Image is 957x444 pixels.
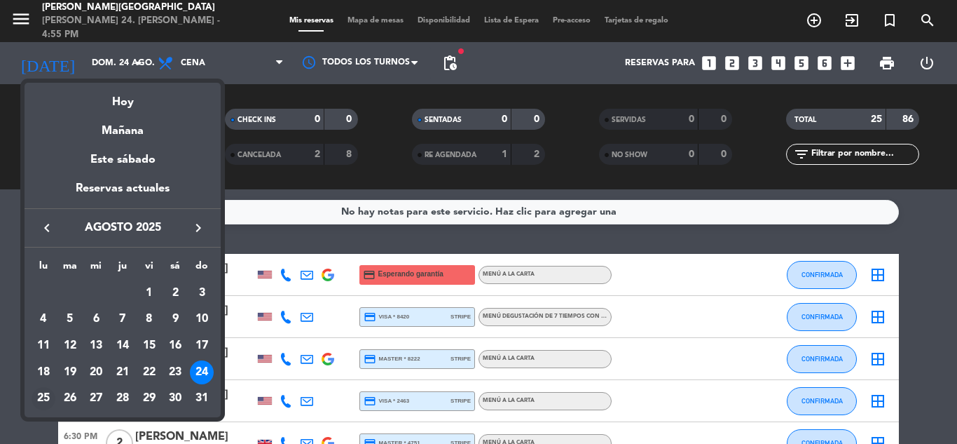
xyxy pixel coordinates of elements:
[58,361,82,384] div: 19
[84,307,108,331] div: 6
[136,307,163,333] td: 8 de agosto de 2025
[109,359,136,386] td: 21 de agosto de 2025
[30,307,57,333] td: 4 de agosto de 2025
[83,386,109,412] td: 27 de agosto de 2025
[163,361,187,384] div: 23
[83,359,109,386] td: 20 de agosto de 2025
[163,307,189,333] td: 9 de agosto de 2025
[188,386,215,412] td: 31 de agosto de 2025
[137,307,161,331] div: 8
[163,359,189,386] td: 23 de agosto de 2025
[137,361,161,384] div: 22
[163,387,187,411] div: 30
[57,386,83,412] td: 26 de agosto de 2025
[57,359,83,386] td: 19 de agosto de 2025
[190,361,214,384] div: 24
[84,334,108,358] div: 13
[163,258,189,280] th: sábado
[32,334,55,358] div: 11
[190,307,214,331] div: 10
[136,359,163,386] td: 22 de agosto de 2025
[30,332,57,359] td: 11 de agosto de 2025
[136,280,163,307] td: 1 de agosto de 2025
[188,332,215,359] td: 17 de agosto de 2025
[25,83,221,112] div: Hoy
[109,307,136,333] td: 7 de agosto de 2025
[109,258,136,280] th: jueves
[188,359,215,386] td: 24 de agosto de 2025
[34,219,60,237] button: keyboard_arrow_left
[163,386,189,412] td: 30 de agosto de 2025
[58,387,82,411] div: 26
[136,386,163,412] td: 29 de agosto de 2025
[163,332,189,359] td: 16 de agosto de 2025
[163,334,187,358] div: 16
[57,258,83,280] th: martes
[84,361,108,384] div: 20
[163,280,189,307] td: 2 de agosto de 2025
[30,386,57,412] td: 25 de agosto de 2025
[137,387,161,411] div: 29
[111,334,135,358] div: 14
[188,258,215,280] th: domingo
[136,258,163,280] th: viernes
[83,332,109,359] td: 13 de agosto de 2025
[109,386,136,412] td: 28 de agosto de 2025
[137,334,161,358] div: 15
[190,334,214,358] div: 17
[186,219,211,237] button: keyboard_arrow_right
[83,307,109,333] td: 6 de agosto de 2025
[32,387,55,411] div: 25
[32,361,55,384] div: 18
[188,280,215,307] td: 3 de agosto de 2025
[163,281,187,305] div: 2
[190,220,207,236] i: keyboard_arrow_right
[84,387,108,411] div: 27
[111,361,135,384] div: 21
[57,307,83,333] td: 5 de agosto de 2025
[58,307,82,331] div: 5
[109,332,136,359] td: 14 de agosto de 2025
[190,387,214,411] div: 31
[30,359,57,386] td: 18 de agosto de 2025
[60,219,186,237] span: agosto 2025
[25,112,221,140] div: Mañana
[39,220,55,236] i: keyboard_arrow_left
[30,280,136,307] td: AGO.
[25,180,221,208] div: Reservas actuales
[32,307,55,331] div: 4
[83,258,109,280] th: miércoles
[163,307,187,331] div: 9
[111,307,135,331] div: 7
[111,387,135,411] div: 28
[58,334,82,358] div: 12
[136,332,163,359] td: 15 de agosto de 2025
[25,140,221,180] div: Este sábado
[137,281,161,305] div: 1
[30,258,57,280] th: lunes
[190,281,214,305] div: 3
[57,332,83,359] td: 12 de agosto de 2025
[188,307,215,333] td: 10 de agosto de 2025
